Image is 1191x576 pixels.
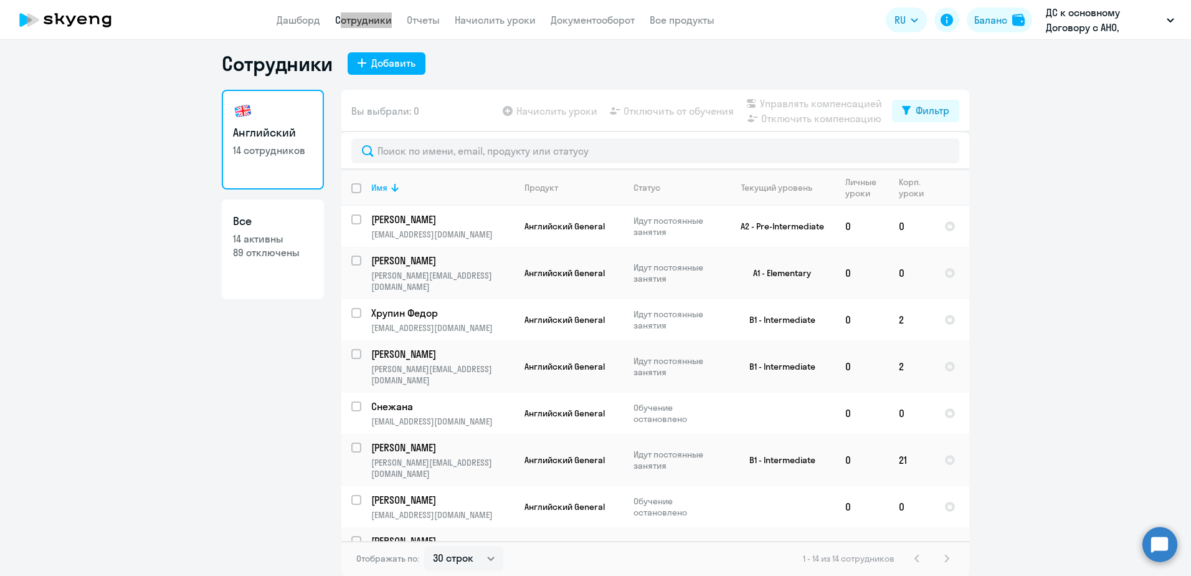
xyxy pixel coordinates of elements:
td: B1 - Intermediate [719,299,835,340]
td: 0 [889,486,934,527]
p: Идут постоянные занятия [633,262,719,284]
h3: Английский [233,125,313,141]
p: [PERSON_NAME][EMAIL_ADDRESS][DOMAIN_NAME] [371,457,514,479]
span: Отображать по: [356,553,419,564]
a: Снежана [371,400,514,413]
p: [PERSON_NAME][EMAIL_ADDRESS][DOMAIN_NAME] [371,270,514,292]
p: Хрупин Федор [371,306,512,320]
p: [EMAIL_ADDRESS][DOMAIN_NAME] [371,229,514,240]
td: 0 [835,340,889,393]
td: A1 - Elementary [719,247,835,299]
button: RU [886,7,927,32]
td: 2 [889,340,934,393]
a: [PERSON_NAME] [371,534,514,548]
td: A2 - Pre-Intermediate [719,206,835,247]
span: Английский General [524,314,605,325]
a: Документооборот [551,14,635,26]
div: Имя [371,182,514,193]
td: 21 [889,434,934,486]
span: Английский General [524,501,605,512]
p: Идут постоянные занятия [633,215,719,238]
h3: Все [233,213,313,229]
a: Начислить уроки [455,14,536,26]
td: B1 - Intermediate [719,340,835,393]
p: Идут постоянные занятия [633,309,719,331]
p: Идут постоянные занятия [633,449,719,471]
div: Корп. уроки [899,176,934,199]
td: 0 [835,299,889,340]
p: Обучение остановлено [633,402,719,425]
p: 14 сотрудников [233,143,313,157]
p: [PERSON_NAME] [371,493,512,507]
p: Обучение остановлено [633,496,719,518]
a: [PERSON_NAME] [371,347,514,361]
img: english [233,101,253,121]
span: Английский General [524,454,605,466]
p: [PERSON_NAME] [371,347,512,361]
a: Все продукты [650,14,714,26]
div: Продукт [524,182,558,193]
a: Отчеты [407,14,440,26]
a: [PERSON_NAME] [371,441,514,454]
div: Корп. уроки [899,176,926,199]
p: [EMAIL_ADDRESS][DOMAIN_NAME] [371,322,514,334]
p: [EMAIL_ADDRESS][DOMAIN_NAME] [371,416,514,427]
p: Идут постоянные занятия [633,355,719,378]
td: 0 [835,206,889,247]
a: Дашборд [277,14,320,26]
div: Статус [633,182,660,193]
h1: Сотрудники [222,51,333,76]
div: Баланс [974,12,1007,27]
div: Продукт [524,182,623,193]
div: Текущий уровень [741,182,812,193]
div: Имя [371,182,387,193]
p: [EMAIL_ADDRESS][DOMAIN_NAME] [371,509,514,521]
span: Английский General [524,221,605,232]
span: RU [894,12,906,27]
td: 2 [889,299,934,340]
a: Сотрудники [335,14,392,26]
span: 1 - 14 из 14 сотрудников [803,553,894,564]
p: Снежана [371,400,512,413]
td: 0 [835,247,889,299]
div: Добавить [371,55,415,70]
img: balance [1012,14,1025,26]
p: [PERSON_NAME] [371,213,512,226]
button: Балансbalance [967,7,1032,32]
button: ДС к основному Договору с АНО, ХАЙДЕЛЬБЕРГЦЕМЕНТ РУС, ООО [1040,5,1180,35]
td: 0 [835,434,889,486]
a: [PERSON_NAME] [371,254,514,267]
span: Английский General [524,408,605,419]
p: [PERSON_NAME] [371,441,512,454]
div: Личные уроки [845,176,888,199]
td: 0 [889,206,934,247]
a: [PERSON_NAME] [371,213,514,226]
input: Поиск по имени, email, продукту или статусу [351,138,959,163]
div: Текущий уровень [729,182,835,193]
div: Личные уроки [845,176,880,199]
p: [PERSON_NAME] [371,254,512,267]
button: Фильтр [892,100,959,122]
td: B1 - Intermediate [719,434,835,486]
p: ДС к основному Договору с АНО, ХАЙДЕЛЬБЕРГЦЕМЕНТ РУС, ООО [1046,5,1162,35]
p: [PERSON_NAME] [371,534,512,548]
a: Английский14 сотрудников [222,90,324,190]
td: 0 [835,486,889,527]
p: 14 активны [233,232,313,246]
a: Все14 активны89 отключены [222,199,324,299]
td: 0 [889,247,934,299]
button: Добавить [348,52,425,75]
span: Английский General [524,361,605,372]
div: Статус [633,182,719,193]
div: Фильтр [916,103,949,118]
td: 0 [889,393,934,434]
a: [PERSON_NAME] [371,493,514,507]
td: 0 [835,393,889,434]
span: Вы выбрали: 0 [351,103,419,118]
a: Хрупин Федор [371,306,514,320]
span: Английский General [524,267,605,279]
p: [PERSON_NAME][EMAIL_ADDRESS][DOMAIN_NAME] [371,363,514,386]
p: 89 отключены [233,246,313,259]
